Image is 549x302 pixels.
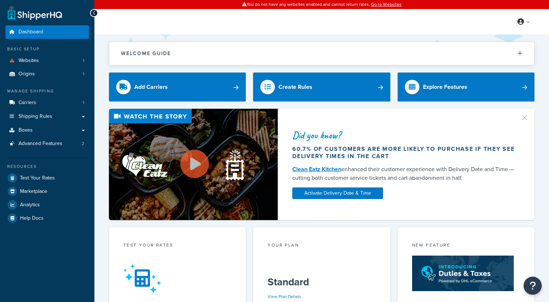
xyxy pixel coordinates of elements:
div: 60.7% of customers are more likely to purchase if they see delivery times in the cart [292,145,516,160]
a: Dashboard [5,25,89,39]
a: Analytics [5,198,89,211]
a: Marketplace [5,185,89,198]
div: Resources [5,164,89,170]
span: Dashboard [19,29,43,35]
button: Welcome Guide [109,42,534,65]
button: Open Resource Center [524,277,542,295]
span: 1 [83,71,84,77]
a: Go to Websites [371,1,402,8]
a: View Plan Details [268,293,301,300]
div: Basic Setup [5,46,89,52]
a: Carriers1 [5,96,89,109]
a: Shipping Rules [5,110,89,123]
h2: Welcome Guide [121,51,171,56]
span: Boxes [19,127,33,133]
a: Test Your Rates [5,171,89,185]
span: Websites [19,58,39,64]
span: Marketplace [20,189,47,195]
div: enhanced their customer experience with Delivery Date and Time — cutting both customer service ti... [292,165,516,182]
a: Activate Delivery Date & Time [292,187,383,199]
span: Origins [19,71,35,77]
a: Explore Features [398,73,534,102]
span: 1 [83,100,84,106]
img: Video thumbnail [109,109,278,220]
span: Shipping Rules [19,113,52,120]
span: Carriers [19,100,36,106]
h5: Standard [268,276,375,288]
span: 1 [83,58,84,64]
div: Test your rates [123,242,231,250]
a: Boxes [5,124,89,137]
span: Test Your Rates [20,175,55,181]
a: Advanced Features2 [5,137,89,150]
a: Websites1 [5,54,89,67]
li: Origins [5,67,89,81]
a: Add Carriers [109,73,246,102]
span: Help Docs [20,215,44,222]
div: Did you know? [292,130,516,140]
span: Advanced Features [19,141,62,147]
div: Add Carriers [134,82,168,92]
span: Analytics [20,202,40,208]
div: Your Plan [268,242,375,250]
li: Advanced Features [5,137,89,150]
a: Origins1 [5,67,89,81]
a: Clean Eatz Kitchen [292,165,341,173]
a: Create Rules [253,73,390,102]
div: New Feature [412,242,520,250]
li: Carriers [5,96,89,109]
span: 2 [82,141,84,147]
div: Manage Shipping [5,88,89,94]
a: Help Docs [5,212,89,225]
div: Explore Features [423,82,467,92]
div: Create Rules [278,82,312,92]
